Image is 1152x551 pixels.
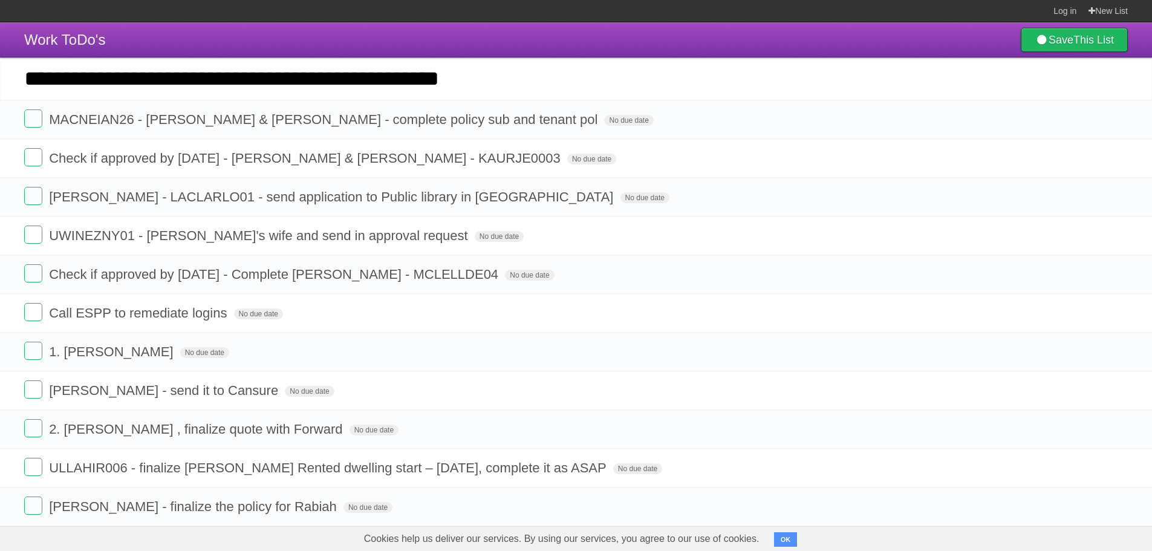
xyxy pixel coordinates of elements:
[49,460,610,475] span: ULLAHIR006 - finalize [PERSON_NAME] Rented dwelling start – [DATE], complete it as ASAP
[475,231,524,242] span: No due date
[350,425,399,435] span: No due date
[49,305,230,321] span: Call ESPP to remediate logins
[24,148,42,166] label: Done
[24,264,42,282] label: Done
[49,228,471,243] span: UWINEZNY01 - [PERSON_NAME]'s wife and send in approval request
[285,386,334,397] span: No due date
[774,532,798,547] button: OK
[24,380,42,399] label: Done
[24,187,42,205] label: Done
[49,344,176,359] span: 1. [PERSON_NAME]
[24,497,42,515] label: Done
[49,499,340,514] span: [PERSON_NAME] - finalize the policy for Rabiah
[24,303,42,321] label: Done
[49,112,600,127] span: MACNEIAN26 - [PERSON_NAME] & [PERSON_NAME] - complete policy sub and tenant pol
[352,527,772,551] span: Cookies help us deliver our services. By using our services, you agree to our use of cookies.
[234,308,283,319] span: No due date
[49,422,345,437] span: 2. [PERSON_NAME] , finalize quote with Forward
[49,383,281,398] span: [PERSON_NAME] - send it to Cansure
[24,458,42,476] label: Done
[24,31,105,48] span: Work ToDo's
[604,115,653,126] span: No due date
[180,347,229,358] span: No due date
[24,109,42,128] label: Done
[49,151,564,166] span: Check if approved by [DATE] - [PERSON_NAME] & [PERSON_NAME] - KAURJE0003
[24,342,42,360] label: Done
[1021,28,1128,52] a: SaveThis List
[1073,34,1114,46] b: This List
[24,419,42,437] label: Done
[620,192,669,203] span: No due date
[505,270,554,281] span: No due date
[49,189,616,204] span: [PERSON_NAME] - LACLARLO01 - send application to Public library in [GEOGRAPHIC_DATA]
[613,463,662,474] span: No due date
[24,226,42,244] label: Done
[49,267,501,282] span: Check if approved by [DATE] - Complete [PERSON_NAME] - MCLELLDE04
[567,154,616,165] span: No due date
[343,502,392,513] span: No due date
